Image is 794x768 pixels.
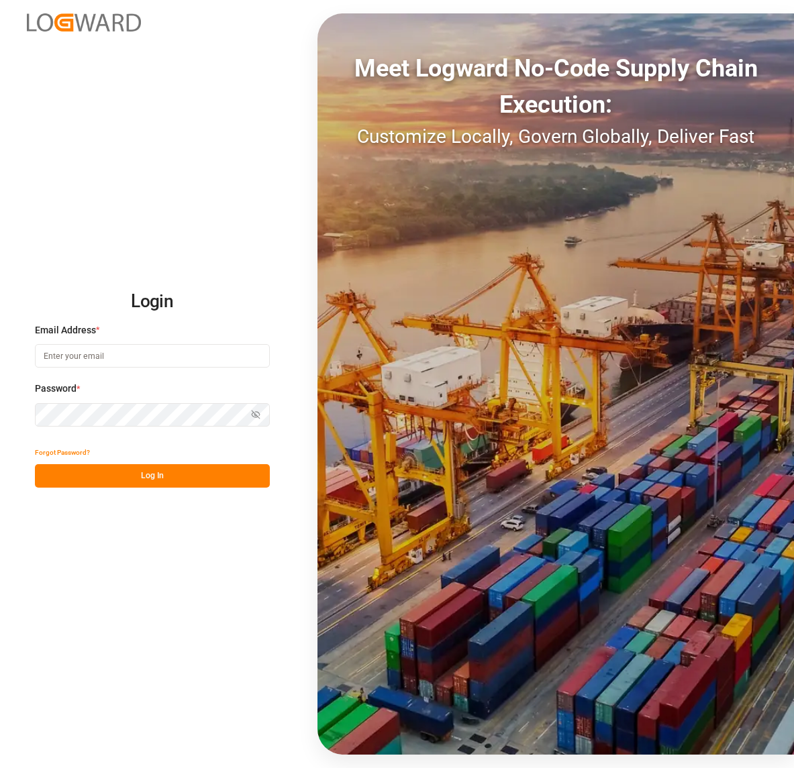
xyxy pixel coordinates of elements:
span: Email Address [35,323,96,337]
div: Meet Logward No-Code Supply Chain Execution: [317,50,794,123]
input: Enter your email [35,344,270,368]
img: Logward_new_orange.png [27,13,141,32]
span: Password [35,382,77,396]
button: Log In [35,464,270,488]
button: Forgot Password? [35,441,90,464]
h2: Login [35,280,270,323]
div: Customize Locally, Govern Globally, Deliver Fast [317,123,794,151]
